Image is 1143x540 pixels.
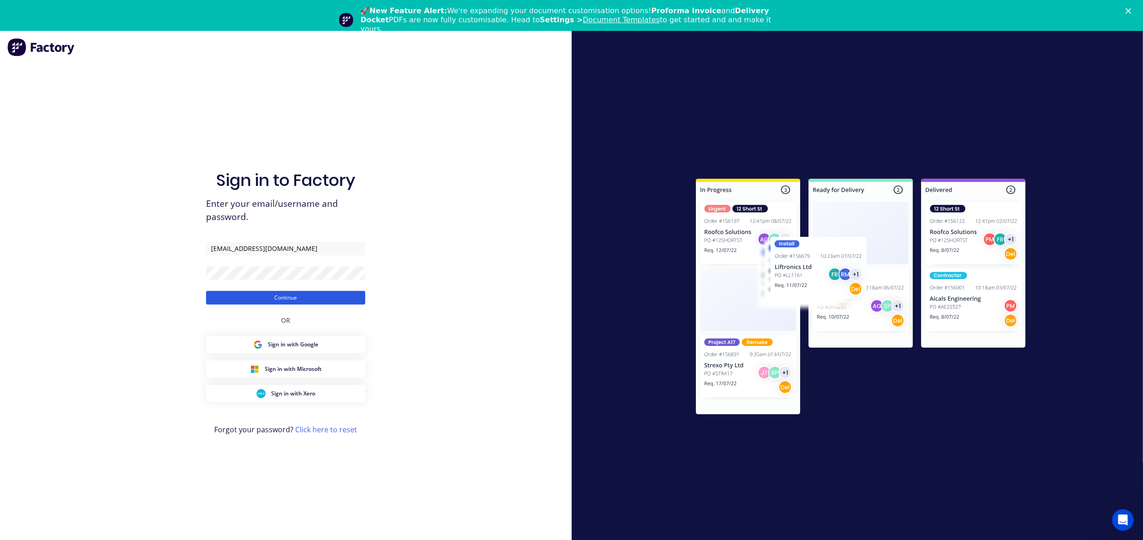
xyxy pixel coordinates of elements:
b: New Feature Alert: [370,6,448,15]
img: Xero Sign in [257,389,266,398]
span: Forgot your password? [214,424,357,435]
span: Sign in with Google [268,340,318,349]
iframe: Intercom live chat [1112,509,1134,531]
img: Microsoft Sign in [250,365,259,374]
button: Microsoft Sign inSign in with Microsoft [206,360,365,378]
div: OR [281,305,290,336]
a: Document Templates [583,15,660,24]
img: Factory [7,38,76,56]
div: 🚀 We're expanding your document customisation options! and PDFs are now fully customisable. Head ... [361,6,790,34]
a: Click here to reset [295,425,357,435]
input: Email/Username [206,242,365,255]
button: Xero Sign inSign in with Xero [206,385,365,402]
img: Profile image for Team [339,13,353,27]
b: Settings > [540,15,660,24]
span: Enter your email/username and password. [206,197,365,224]
img: Sign in [676,160,1046,436]
h1: Sign in to Factory [216,170,355,190]
img: Google Sign in [253,340,262,349]
b: Delivery Docket [361,6,769,24]
button: Continue [206,291,365,305]
div: Close [1126,8,1135,14]
span: Sign in with Xero [271,390,315,398]
button: Google Sign inSign in with Google [206,336,365,353]
b: Proforma Invoice [651,6,721,15]
span: Sign in with Microsoft [265,365,322,373]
